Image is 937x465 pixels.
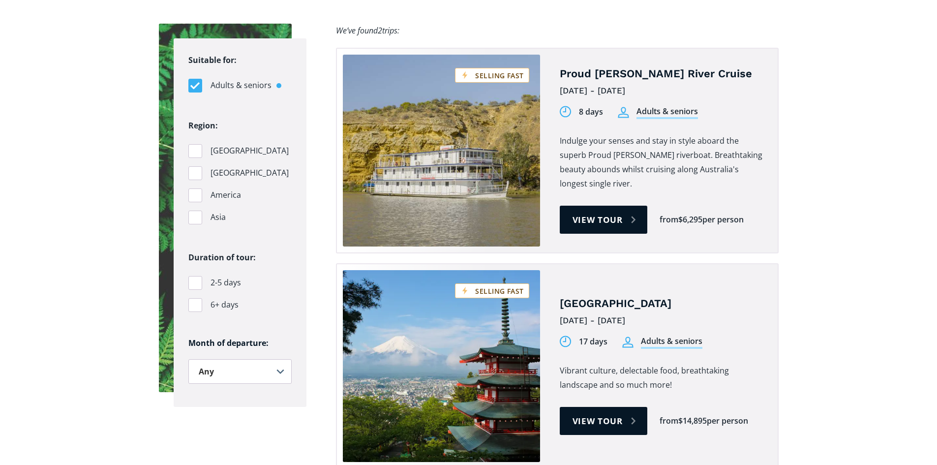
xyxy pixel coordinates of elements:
[641,336,702,349] div: Adults & seniors
[560,83,763,98] div: [DATE] - [DATE]
[560,206,648,234] a: View tour
[174,38,306,407] form: Filters
[211,276,241,289] span: 2-5 days
[702,214,744,225] div: per person
[211,211,226,224] span: Asia
[336,24,399,38] div: We’ve found trips:
[660,214,678,225] div: from
[211,79,272,92] span: Adults & seniors
[560,134,763,191] p: Indulge your senses and stay in style aboard the superb Proud [PERSON_NAME] riverboat. Breathtaki...
[560,297,763,311] h4: [GEOGRAPHIC_DATA]
[678,415,707,427] div: $14,895
[188,250,256,265] legend: Duration of tour:
[579,106,583,118] div: 8
[211,166,289,180] span: [GEOGRAPHIC_DATA]
[188,119,218,133] legend: Region:
[660,415,678,427] div: from
[579,336,588,347] div: 17
[585,106,603,118] div: days
[560,67,763,81] h4: Proud [PERSON_NAME] River Cruise
[636,106,698,119] div: Adults & seniors
[378,25,382,36] span: 2
[211,188,241,202] span: America
[188,338,292,348] h6: Month of departure:
[678,214,702,225] div: $6,295
[188,53,237,67] legend: Suitable for:
[707,415,748,427] div: per person
[560,407,648,435] a: View tour
[590,336,607,347] div: days
[211,298,239,311] span: 6+ days
[560,364,763,392] p: Vibrant culture, delectable food, breathtaking landscape and so much more!
[211,144,289,157] span: [GEOGRAPHIC_DATA]
[560,313,763,328] div: [DATE] - [DATE]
